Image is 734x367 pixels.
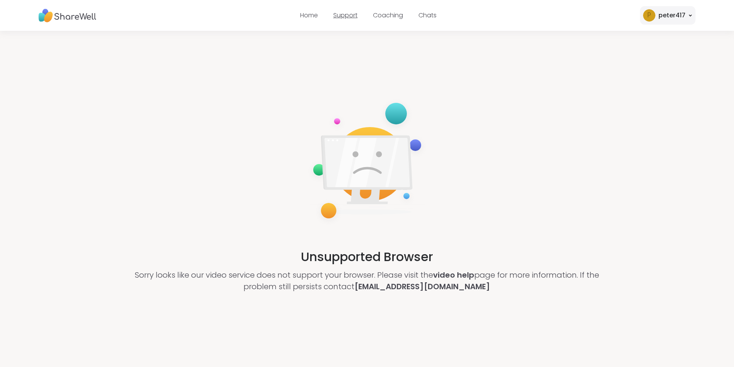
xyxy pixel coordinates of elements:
[333,11,358,20] a: Support
[647,10,651,20] span: p
[354,281,490,292] a: [EMAIL_ADDRESS][DOMAIN_NAME]
[300,11,318,20] a: Home
[418,11,437,20] a: Chats
[123,269,612,292] p: Sorry looks like our video service does not support your browser. Please visit the page for more ...
[373,11,403,20] a: Coaching
[39,5,96,26] img: ShareWell Nav Logo
[307,98,427,226] img: not-supported
[433,270,474,280] a: video help
[301,248,433,266] h2: Unsupported Browser
[658,11,685,20] div: peter417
